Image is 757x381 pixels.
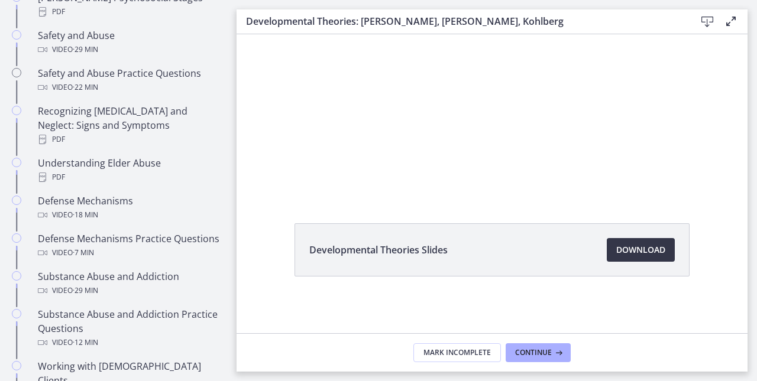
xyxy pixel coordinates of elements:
div: Video [38,336,222,350]
div: Defense Mechanisms Practice Questions [38,232,222,260]
div: PDF [38,132,222,146]
div: Video [38,80,222,95]
div: PDF [38,5,222,19]
span: · 12 min [73,336,98,350]
div: Recognizing [MEDICAL_DATA] and Neglect: Signs and Symptoms [38,104,222,146]
div: Video [38,284,222,298]
div: Substance Abuse and Addiction [38,269,222,298]
div: Substance Abuse and Addiction Practice Questions [38,307,222,350]
button: Mark Incomplete [413,343,501,362]
span: · 7 min [73,246,94,260]
span: Mark Incomplete [423,348,491,357]
span: · 29 min [73,284,98,298]
a: Download [607,238,675,262]
span: Developmental Theories Slides [309,243,448,257]
div: PDF [38,170,222,184]
div: Video [38,43,222,57]
span: Continue [515,348,552,357]
button: Continue [506,343,571,362]
span: Download [616,243,665,257]
div: Video [38,246,222,260]
div: Safety and Abuse Practice Questions [38,66,222,95]
h3: Developmental Theories: [PERSON_NAME], [PERSON_NAME], Kohlberg [246,14,677,28]
div: Defense Mechanisms [38,194,222,222]
button: Click for sound [420,12,454,46]
span: · 22 min [73,80,98,95]
span: · 18 min [73,208,98,222]
span: · 29 min [73,43,98,57]
div: Video [38,208,222,222]
div: Safety and Abuse [38,28,222,57]
div: Understanding Elder Abuse [38,156,222,184]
